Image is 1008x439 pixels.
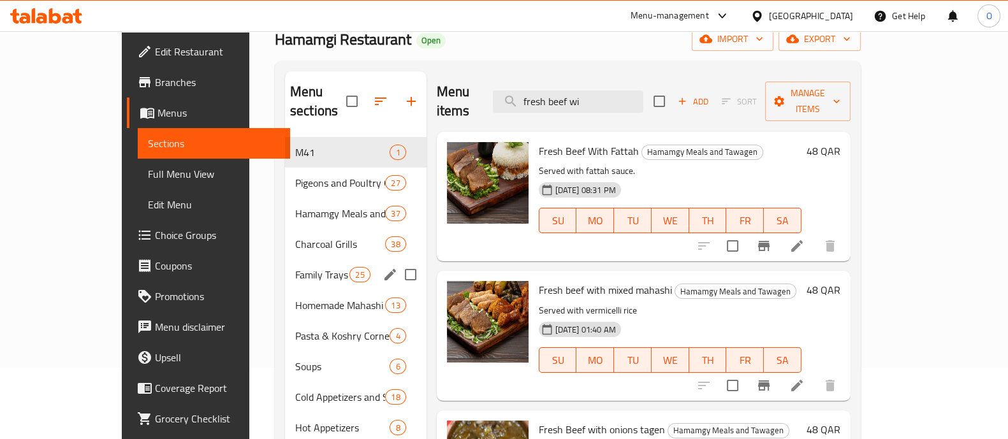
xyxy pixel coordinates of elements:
[295,267,349,282] span: Family Trays
[155,380,280,396] span: Coverage Report
[385,389,405,405] div: items
[807,421,840,438] h6: 48 QAR
[385,236,405,252] div: items
[295,175,385,191] span: Pigeons and Poultry Corner
[127,250,290,281] a: Coupons
[127,342,290,373] a: Upsell
[539,280,672,299] span: Fresh beef with mixed mahashi
[275,25,411,54] span: Hamamgi Restaurant
[631,8,709,24] div: Menu-management
[390,145,405,160] div: items
[138,128,290,159] a: Sections
[789,31,851,47] span: export
[416,33,446,48] div: Open
[694,212,722,230] span: TH
[127,220,290,250] a: Choice Groups
[769,9,853,23] div: [GEOGRAPHIC_DATA]
[769,351,796,370] span: SA
[385,175,405,191] div: items
[285,351,427,382] div: Soups6
[539,163,801,179] p: Served with fattah sauce.
[127,97,290,128] a: Menus
[396,86,427,117] button: Add section
[576,347,614,373] button: MO
[447,281,529,363] img: Fresh beef with mixed mahashi
[447,142,529,224] img: Fresh Beef With Fattah
[390,147,405,159] span: 1
[285,290,427,320] div: Homemade Mahashi13
[689,208,727,233] button: TH
[749,231,779,261] button: Branch-specific-item
[390,330,405,342] span: 4
[386,208,405,220] span: 37
[138,189,290,220] a: Edit Menu
[155,258,280,273] span: Coupons
[576,208,614,233] button: MO
[692,27,773,51] button: import
[390,361,405,373] span: 6
[614,347,652,373] button: TU
[157,105,280,120] span: Menus
[544,212,572,230] span: SU
[295,328,390,343] span: Pasta & Koshry Corner
[437,82,478,120] h2: Menu items
[295,145,390,160] div: M41
[148,136,280,151] span: Sections
[749,370,779,401] button: Branch-specific-item
[719,233,746,259] span: Select to update
[295,420,390,435] div: Hot Appetizers
[295,206,385,221] span: Hamamgy Meals and Tawagen
[713,92,765,112] span: Select section first
[385,206,405,221] div: items
[138,159,290,189] a: Full Menu View
[581,212,609,230] span: MO
[285,198,427,229] div: Hamamgy Meals and Tawagen37
[155,350,280,365] span: Upsell
[155,227,280,243] span: Choice Groups
[127,281,290,312] a: Promotions
[646,88,673,115] span: Select section
[350,269,369,281] span: 25
[155,411,280,426] span: Grocery Checklist
[675,284,796,299] div: Hamamgy Meals and Tawagen
[668,423,789,438] span: Hamamgy Meals and Tawagen
[295,359,390,374] span: Soups
[789,238,805,254] a: Edit menu item
[807,142,840,160] h6: 48 QAR
[544,351,572,370] span: SU
[127,403,290,434] a: Grocery Checklist
[539,347,577,373] button: SU
[765,82,851,121] button: Manage items
[668,423,789,438] div: Hamamgy Meals and Tawagen
[778,27,861,51] button: export
[619,212,646,230] span: TU
[381,265,400,284] button: edit
[652,347,689,373] button: WE
[619,351,646,370] span: TU
[385,298,405,313] div: items
[769,212,796,230] span: SA
[127,312,290,342] a: Menu disclaimer
[689,347,727,373] button: TH
[295,298,385,313] span: Homemade Mahashi
[702,31,763,47] span: import
[719,372,746,399] span: Select to update
[764,347,801,373] button: SA
[815,370,845,401] button: delete
[539,420,665,439] span: Fresh Beef with onions tagen
[775,85,840,117] span: Manage items
[676,94,710,109] span: Add
[726,208,764,233] button: FR
[550,324,621,336] span: [DATE] 01:40 AM
[339,88,365,115] span: Select all sections
[652,208,689,233] button: WE
[295,236,385,252] div: Charcoal Grills
[148,166,280,182] span: Full Menu View
[789,378,805,393] a: Edit menu item
[295,389,385,405] span: Cold Appetizers and Salads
